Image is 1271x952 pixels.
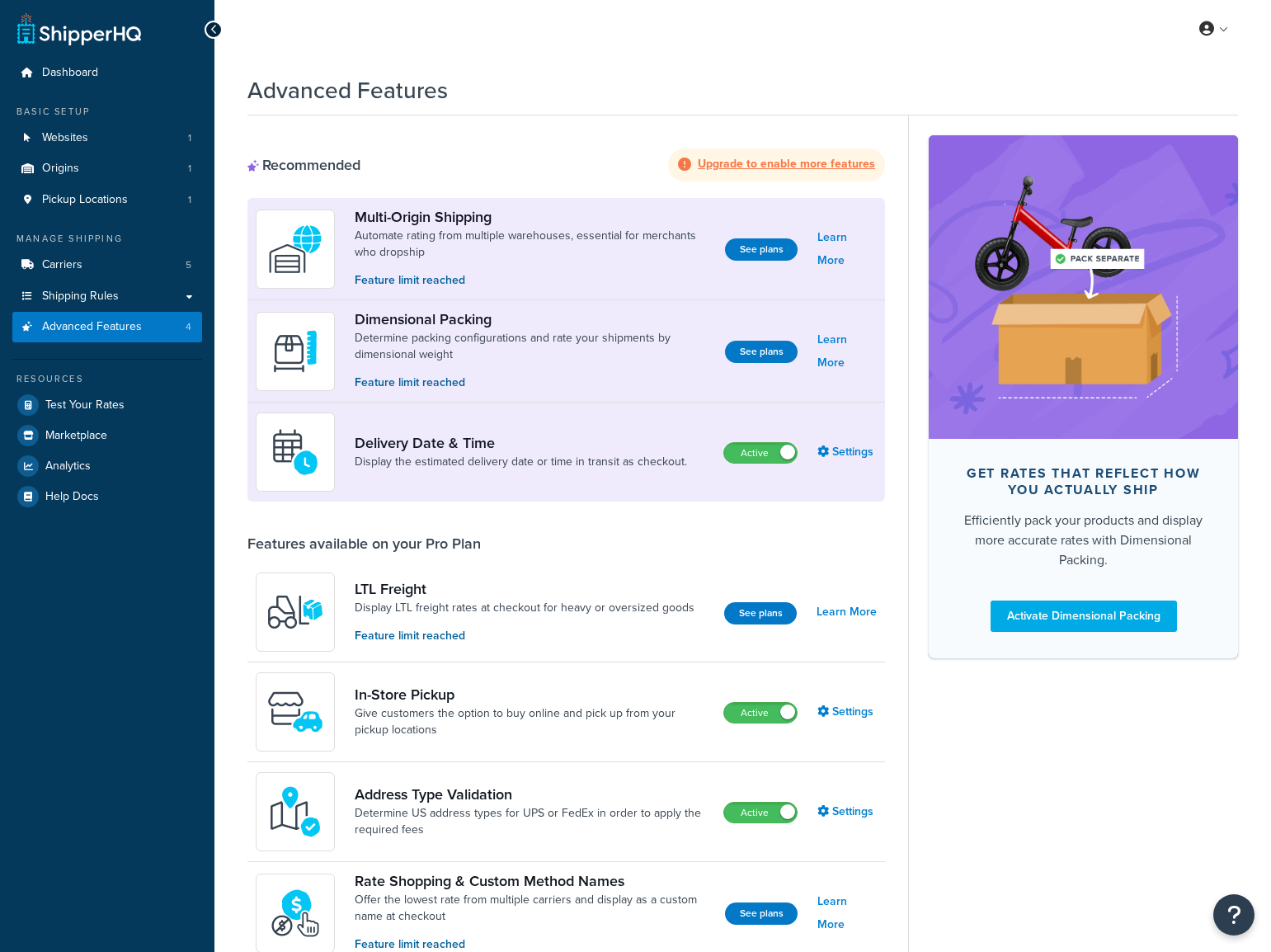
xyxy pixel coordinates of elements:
[45,460,91,474] span: Analytics
[817,328,877,375] a: Learn More
[12,372,202,386] div: Resources
[817,890,877,936] a: Learn More
[12,312,202,342] a: Advanced Features4
[12,185,202,215] a: Pickup Locations1
[355,330,712,363] a: Determine packing configurations and rate your shipments by dimensional weight
[955,465,1212,498] div: Get rates that reflect how you actually ship
[724,602,797,624] a: See plans
[12,153,202,184] a: Origins1
[724,443,797,463] label: Active
[266,783,324,841] img: kIG8fy0lQAAAABJRU5ErkJggg==
[355,580,694,598] a: LTL Freight
[817,601,877,624] a: Learn More
[355,310,712,328] a: Dimensional Packing
[42,290,119,304] span: Shipping Rules
[355,374,712,392] p: Feature limit reached
[12,312,202,342] li: Advanced Features
[991,601,1177,632] a: Activate Dimensional Packing
[266,220,324,278] img: WatD5o0RtDAAAAAElFTkSuQmCC
[817,226,877,272] a: Learn More
[266,323,324,380] img: DTVBYsAAAAAASUVORK5CYII=
[247,74,448,106] h1: Advanced Features
[953,160,1213,414] img: feature-image-dim-d40ad3071a2b3c8e08177464837368e35600d3c5e73b18a22c1e4bb210dc32ac.png
[355,785,710,804] a: Address Type Validation
[12,123,202,153] li: Websites
[247,535,481,553] div: Features available on your Pro Plan
[42,320,142,334] span: Advanced Features
[355,892,712,925] a: Offer the lowest rate from multiple carriers and display as a custom name at checkout
[355,627,694,645] p: Feature limit reached
[355,454,687,470] a: Display the estimated delivery date or time in transit as checkout.
[247,156,360,174] div: Recommended
[12,58,202,88] a: Dashboard
[12,232,202,246] div: Manage Shipping
[355,228,712,261] a: Automate rating from multiple warehouses, essential for merchants who dropship
[45,398,125,412] span: Test Your Rates
[12,281,202,312] a: Shipping Rules
[355,208,712,226] a: Multi-Origin Shipping
[355,686,710,704] a: In-Store Pickup
[42,162,79,176] span: Origins
[12,421,202,450] a: Marketplace
[355,705,710,738] a: Give customers the option to buy online and pick up from your pickup locations
[724,803,797,822] label: Active
[355,434,687,452] a: Delivery Date & Time
[42,131,88,145] span: Websites
[45,490,99,504] span: Help Docs
[355,805,710,838] a: Determine US address types for UPS or FedEx in order to apply the required fees
[266,683,324,741] img: wfgcfpwTIucLEAAAAASUVORK5CYII=
[725,903,798,925] a: See plans
[188,193,191,207] span: 1
[188,162,191,176] span: 1
[12,123,202,153] a: Websites1
[186,258,191,272] span: 5
[724,703,797,723] label: Active
[1213,894,1255,936] button: Open Resource Center
[698,155,875,172] strong: Upgrade to enable more features
[12,250,202,280] a: Carriers5
[12,482,202,511] a: Help Docs
[12,105,202,119] div: Basic Setup
[12,390,202,420] a: Test Your Rates
[725,341,798,363] a: See plans
[186,320,191,334] span: 4
[45,429,107,443] span: Marketplace
[725,238,798,261] a: See plans
[42,66,98,80] span: Dashboard
[12,250,202,280] li: Carriers
[817,800,877,823] a: Settings
[955,511,1212,570] div: Efficiently pack your products and display more accurate rates with Dimensional Packing.
[42,193,128,207] span: Pickup Locations
[188,131,191,145] span: 1
[12,451,202,481] a: Analytics
[42,258,82,272] span: Carriers
[355,271,712,290] p: Feature limit reached
[266,884,324,942] img: icon-duo-feat-rate-shopping-ecdd8bed.png
[355,872,712,890] a: Rate Shopping & Custom Method Names
[817,700,877,723] a: Settings
[266,583,324,641] img: y79ZsPf0fXUFUhFXDzUgf+ktZg5F2+ohG75+v3d2s1D9TjoU8PiyCIluIjV41seZevKCRuEjTPPOKHJsQcmKCXGdfprl3L4q7...
[817,441,877,464] a: Settings
[12,185,202,215] li: Pickup Locations
[355,600,694,616] a: Display LTL freight rates at checkout for heavy or oversized goods
[266,423,324,481] img: gfkeb5ejjkALwAAAABJRU5ErkJggg==
[12,153,202,184] li: Origins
